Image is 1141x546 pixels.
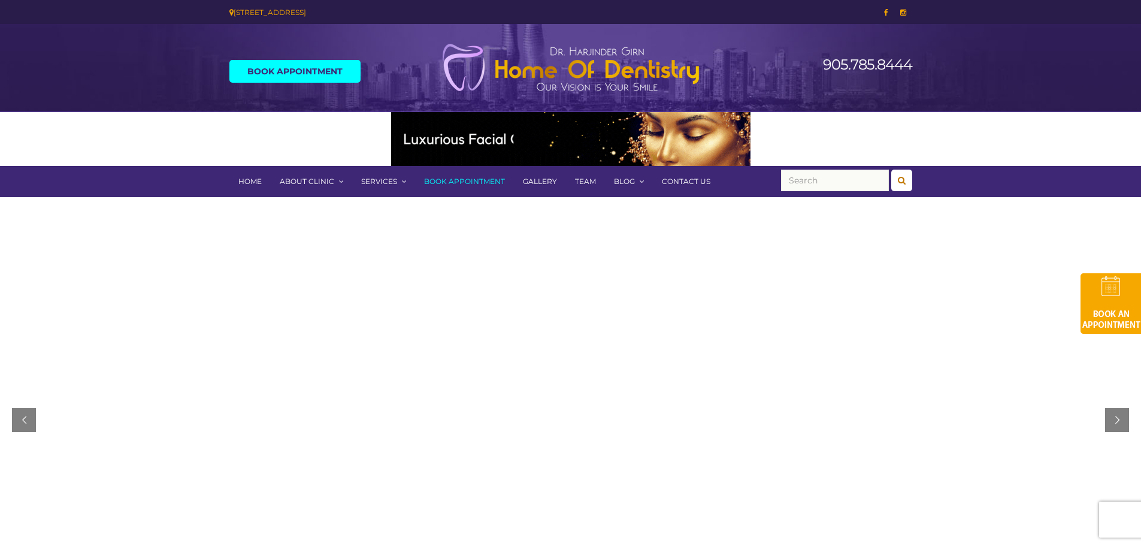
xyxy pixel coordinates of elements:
a: Blog [605,166,653,197]
a: Home [229,166,271,197]
input: Search [781,170,889,191]
a: Gallery [514,166,566,197]
a: About Clinic [271,166,352,197]
div: [STREET_ADDRESS] [229,6,562,19]
a: Contact Us [653,166,719,197]
a: Team [566,166,605,197]
a: 905.785.8444 [823,56,912,73]
a: Services [352,166,415,197]
img: Medspa-Banner-Virtual-Consultation-2-1.gif [391,112,750,166]
img: Home of Dentistry [436,43,706,92]
img: book-an-appointment-hod-gld.png [1081,273,1141,334]
a: Book Appointment [229,60,361,83]
a: Book Appointment [415,166,514,197]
